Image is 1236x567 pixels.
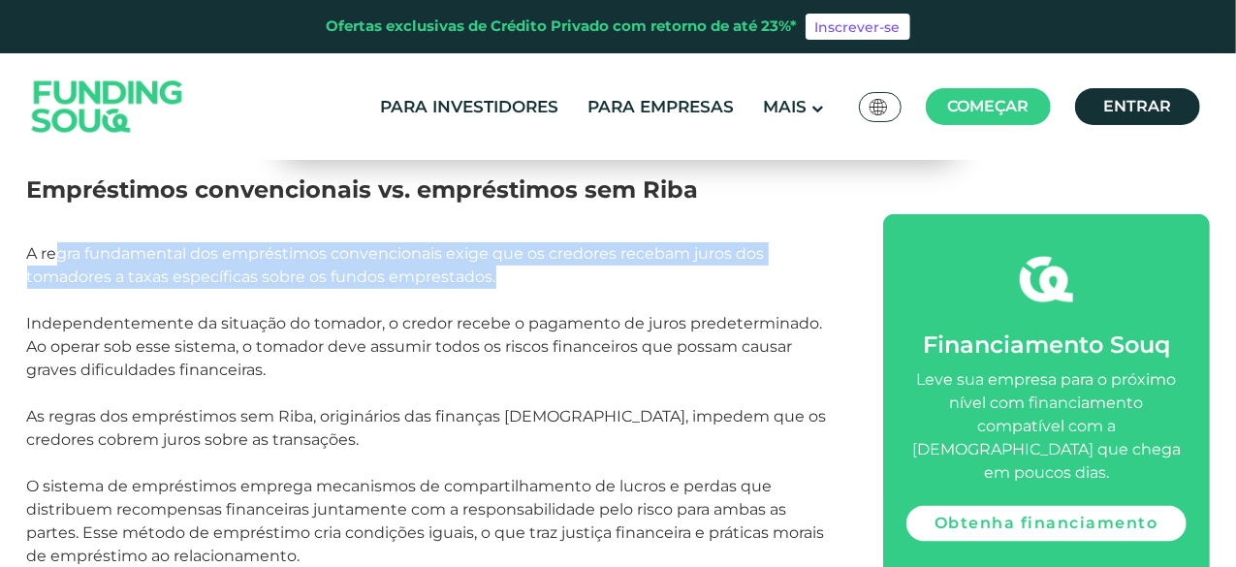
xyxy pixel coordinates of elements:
[375,91,563,123] a: Para investidores
[947,97,1029,115] font: Começar
[912,369,1181,481] font: Leve sua empresa para o próximo nível com financiamento compatível com a [DEMOGRAPHIC_DATA] que c...
[1103,97,1171,115] font: Entrar
[583,91,739,123] a: Para empresas
[906,505,1186,541] a: Obtenha financiamento
[763,97,807,116] font: Mais
[935,514,1158,532] font: Obtenha financiamento
[27,407,827,449] font: As regras dos empréstimos sem Riba, originários das finanças [DEMOGRAPHIC_DATA], impedem que os c...
[327,16,798,35] font: Ofertas exclusivas de Crédito Privado com retorno de até 23%*
[870,99,887,115] img: Bandeira da África do Sul
[806,14,910,41] a: Inscrever-se
[27,477,825,565] font: O sistema de empréstimos emprega mecanismos de compartilhamento de lucros e perdas que distribuem...
[1075,88,1200,125] a: Entrar
[815,18,901,36] font: Inscrever-se
[1020,252,1073,305] img: fsicon
[27,314,823,379] font: Independentemente da situação do tomador, o credor recebe o pagamento de juros predeterminado. Ao...
[13,58,203,156] img: Logotipo
[27,175,699,204] font: Empréstimos convencionais vs. empréstimos sem Riba
[27,244,765,286] font: A regra fundamental dos empréstimos convencionais exige que os credores recebam juros dos tomador...
[380,97,558,116] font: Para investidores
[587,97,734,116] font: Para empresas
[923,330,1170,358] font: Financiamento Souq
